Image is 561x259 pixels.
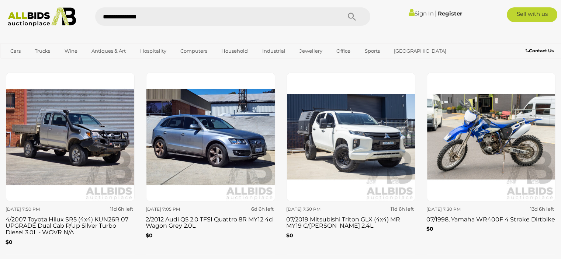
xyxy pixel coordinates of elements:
[6,205,67,213] div: [DATE] 7:50 PM
[135,45,171,57] a: Hospitality
[30,45,55,57] a: Trucks
[434,9,436,17] span: |
[110,206,133,212] strong: 11d 6h left
[295,45,327,57] a: Jewellery
[287,73,415,201] img: 07/2019 Mitsubishi Triton GLX (4x4) MR MY19 C/Chas White 2.4L
[360,45,385,57] a: Sports
[146,73,275,201] img: 2/2012 Audi Q5 2.0 TFSI Quattro 8R MY12 4d Wagon Grey 2.0L
[426,225,433,232] b: $0
[251,206,273,212] strong: 6d 6h left
[427,73,555,201] img: 07/1998, Yamaha WR400F 4 Stroke Dirtbike
[146,214,275,229] h3: 2/2012 Audi Q5 2.0 TFSI Quattro 8R MY12 4d Wagon Grey 2.0L
[389,45,451,57] a: [GEOGRAPHIC_DATA]
[217,45,253,57] a: Household
[408,10,433,17] a: Sign In
[176,45,212,57] a: Computers
[426,214,555,223] h3: 07/1998, Yamaha WR400F 4 Stroke Dirtbike
[526,47,555,55] a: Contact Us
[6,239,13,245] b: $0
[332,45,355,57] a: Office
[530,206,554,212] strong: 13d 6h left
[60,45,82,57] a: Wine
[526,48,554,53] b: Contact Us
[146,205,208,213] div: [DATE] 7:05 PM
[146,72,275,254] a: [DATE] 7:05 PM 6d 6h left 2/2012 Audi Q5 2.0 TFSI Quattro 8R MY12 4d Wagon Grey 2.0L $0
[146,232,153,239] b: $0
[87,45,131,57] a: Antiques & Art
[286,232,293,239] b: $0
[4,7,80,27] img: Allbids.com.au
[391,206,414,212] strong: 11d 6h left
[257,45,290,57] a: Industrial
[437,10,462,17] a: Register
[6,45,25,57] a: Cars
[6,73,135,201] img: 4/2007 Toyota Hilux SR5 (4x4) KUN26R 07 UPGRADE Dual Cab P/Up Silver Turbo Diesel 3.0L - WOVR N/A
[286,205,348,213] div: [DATE] 7:30 PM
[507,7,557,22] a: Sell with us
[6,72,135,254] a: [DATE] 7:50 PM 11d 6h left 4/2007 Toyota Hilux SR5 (4x4) KUN26R 07 UPGRADE Dual Cab P/Up Silver T...
[426,72,555,254] a: [DATE] 7:30 PM 13d 6h left 07/1998, Yamaha WR400F 4 Stroke Dirtbike $0
[333,7,370,26] button: Search
[286,72,415,254] a: [DATE] 7:30 PM 11d 6h left 07/2019 Mitsubishi Triton GLX (4x4) MR MY19 C/[PERSON_NAME] 2.4L $0
[286,214,415,229] h3: 07/2019 Mitsubishi Triton GLX (4x4) MR MY19 C/[PERSON_NAME] 2.4L
[426,205,488,213] div: [DATE] 7:30 PM
[6,214,135,236] h3: 4/2007 Toyota Hilux SR5 (4x4) KUN26R 07 UPGRADE Dual Cab P/Up Silver Turbo Diesel 3.0L - WOVR N/A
